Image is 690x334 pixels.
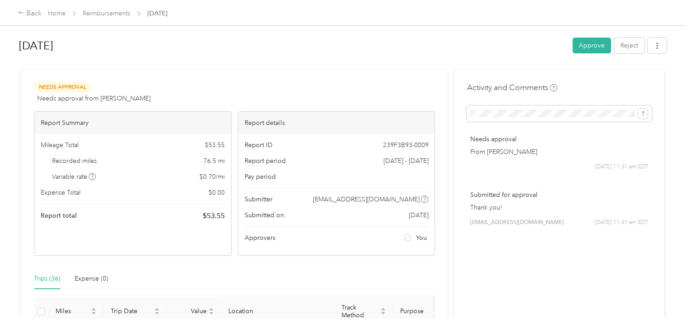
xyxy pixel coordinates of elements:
[52,156,97,166] span: Recorded miles
[467,82,557,93] h4: Activity and Comments
[41,211,77,220] span: Report total
[380,306,386,312] span: caret-up
[595,219,648,227] span: [DATE] 11:31 am EDT
[37,94,151,103] span: Needs approval from [PERSON_NAME]
[34,112,231,134] div: Report Summary
[238,112,435,134] div: Report details
[341,304,378,319] span: Track Method
[470,134,648,144] p: Needs approval
[313,195,420,204] span: [EMAIL_ADDRESS][DOMAIN_NAME]
[208,188,225,197] span: $ 0.00
[91,306,96,312] span: caret-up
[470,147,648,157] p: From [PERSON_NAME]
[56,307,89,315] span: Miles
[174,307,207,315] span: Value
[203,156,225,166] span: 76.5 mi
[203,210,225,221] span: $ 53.55
[383,140,428,150] span: 239F3B93-0009
[334,296,393,327] th: Track Method
[639,283,690,334] iframe: Everlance-gr Chat Button Frame
[91,310,96,316] span: caret-down
[470,219,563,227] span: [EMAIL_ADDRESS][DOMAIN_NAME]
[572,38,611,53] button: Approve
[245,195,273,204] span: Submitter
[48,296,104,327] th: Miles
[470,203,648,212] p: Thank you!
[245,172,276,181] span: Pay period
[383,156,428,166] span: [DATE] - [DATE]
[470,190,648,200] p: Submitted for approval
[245,210,284,220] span: Submitted on
[52,172,96,181] span: Variable rate
[393,296,461,327] th: Purpose
[111,307,152,315] span: Trip Date
[34,274,60,284] div: Trips (36)
[408,210,428,220] span: [DATE]
[245,140,273,150] span: Report ID
[205,140,225,150] span: $ 53.55
[167,296,221,327] th: Value
[199,172,225,181] span: $ 0.70 / mi
[147,9,167,18] span: [DATE]
[75,274,108,284] div: Expense (0)
[245,156,286,166] span: Report period
[614,38,644,53] button: Reject
[48,10,66,17] a: Home
[221,296,334,327] th: Location
[208,310,214,316] span: caret-down
[41,188,80,197] span: Expense Total
[245,233,275,243] span: Approvers
[34,82,91,92] span: Needs Approval
[380,310,386,316] span: caret-down
[416,233,427,243] span: You
[41,140,79,150] span: Mileage Total
[154,310,160,316] span: caret-down
[18,8,42,19] div: Back
[19,35,566,57] h1: Sep 2025
[400,307,446,315] span: Purpose
[595,163,648,171] span: [DATE] 11:31 am EDT
[154,306,160,312] span: caret-up
[104,296,167,327] th: Trip Date
[83,10,130,17] a: Reimbursements
[208,306,214,312] span: caret-up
